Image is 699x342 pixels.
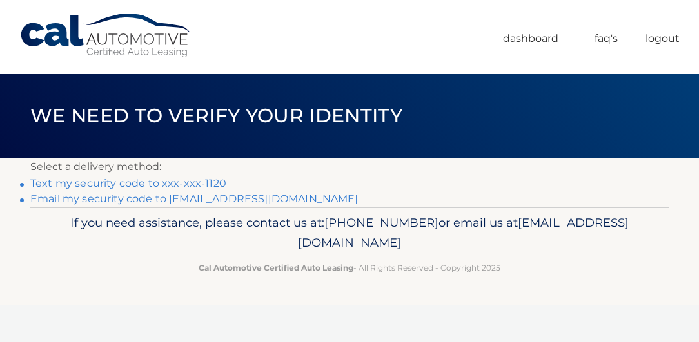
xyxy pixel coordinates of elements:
[50,213,649,254] p: If you need assistance, please contact us at: or email us at
[324,215,438,230] span: [PHONE_NUMBER]
[30,158,669,176] p: Select a delivery method:
[30,104,402,128] span: We need to verify your identity
[645,28,680,50] a: Logout
[503,28,558,50] a: Dashboard
[595,28,618,50] a: FAQ's
[199,263,353,272] strong: Cal Automotive Certified Auto Leasing
[50,261,649,274] p: - All Rights Reserved - Copyright 2025
[30,177,226,189] a: Text my security code to xxx-xxx-1120
[30,193,359,205] a: Email my security code to [EMAIL_ADDRESS][DOMAIN_NAME]
[19,13,193,59] a: Cal Automotive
